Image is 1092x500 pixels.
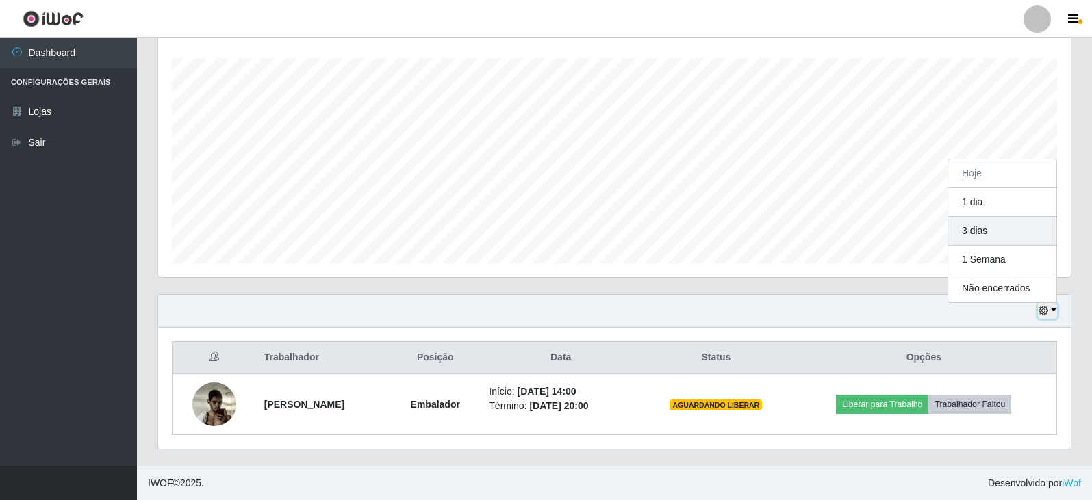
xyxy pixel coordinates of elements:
[264,399,344,410] strong: [PERSON_NAME]
[988,476,1081,490] span: Desenvolvido por
[836,395,928,414] button: Liberar para Trabalho
[192,370,236,439] img: 1752542805092.jpeg
[948,246,1056,274] button: 1 Semana
[928,395,1011,414] button: Trabalhador Faltou
[148,476,204,490] span: © 2025 .
[641,342,791,374] th: Status
[948,217,1056,246] button: 3 dias
[148,477,173,488] span: IWOF
[529,400,588,411] time: [DATE] 20:00
[481,342,641,374] th: Data
[948,274,1056,302] button: Não encerrados
[411,399,460,410] strong: Embalador
[489,399,633,413] li: Término:
[948,188,1056,217] button: 1 dia
[489,384,633,399] li: Início:
[23,10,84,27] img: CoreUI Logo
[390,342,481,374] th: Posição
[948,159,1056,188] button: Hoje
[518,386,576,397] time: [DATE] 14:00
[1062,477,1081,488] a: iWof
[670,399,762,410] span: AGUARDANDO LIBERAR
[256,342,390,374] th: Trabalhador
[791,342,1057,374] th: Opções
